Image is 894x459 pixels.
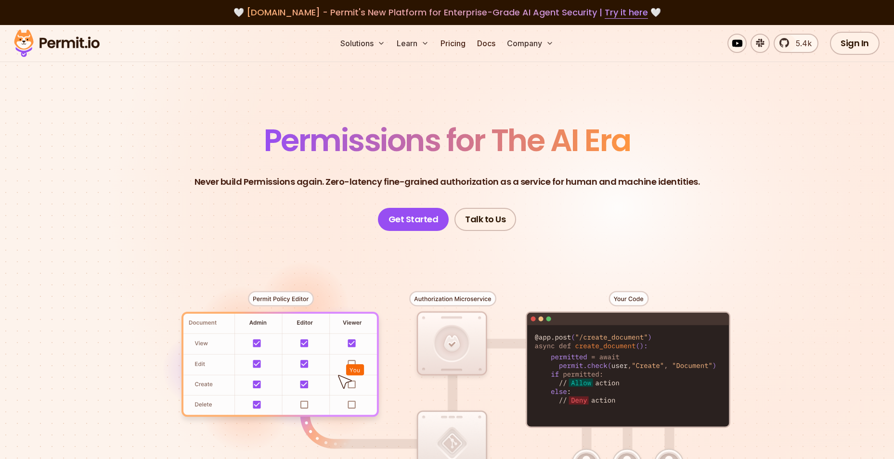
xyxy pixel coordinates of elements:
img: Permit logo [10,27,104,60]
a: 5.4k [774,34,818,53]
a: Talk to Us [454,208,516,231]
a: Get Started [378,208,449,231]
button: Solutions [337,34,389,53]
span: [DOMAIN_NAME] - Permit's New Platform for Enterprise-Grade AI Agent Security | [246,6,648,18]
a: Try it here [605,6,648,19]
a: Pricing [437,34,469,53]
span: Permissions for The AI Era [264,119,631,162]
span: 5.4k [790,38,812,49]
div: 🤍 🤍 [23,6,871,19]
p: Never build Permissions again. Zero-latency fine-grained authorization as a service for human and... [194,175,700,189]
button: Learn [393,34,433,53]
a: Docs [473,34,499,53]
a: Sign In [830,32,880,55]
button: Company [503,34,557,53]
